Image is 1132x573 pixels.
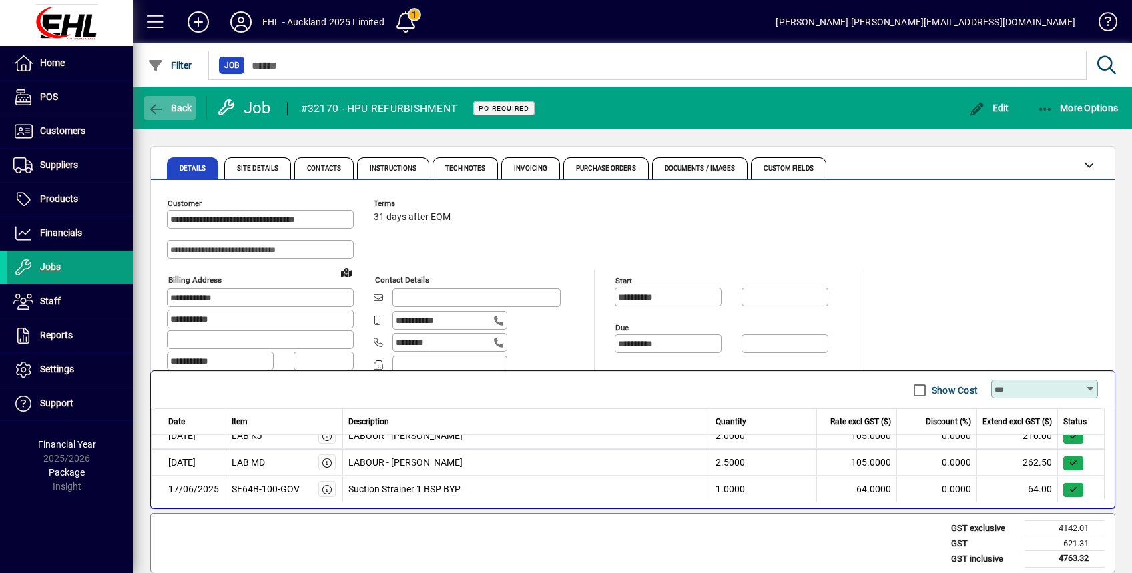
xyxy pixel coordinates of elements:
button: Back [144,96,196,120]
td: GST exclusive [944,521,1025,536]
td: 0.0000 [897,476,977,502]
td: 210.00 [977,422,1058,449]
span: Invoicing [514,165,547,172]
td: 4142.01 [1025,521,1105,536]
span: Status [1063,416,1087,428]
mat-label: Customer [168,199,202,208]
td: 2.0000 [710,422,817,449]
button: Profile [220,10,262,34]
td: [DATE] [151,396,226,422]
span: Financials [40,227,82,238]
span: Date [168,416,185,428]
span: POS [40,91,58,102]
span: Item [232,416,248,428]
button: Add [177,10,220,34]
span: Rate excl GST ($) [830,416,891,428]
button: More Options [1034,96,1122,120]
span: Jobs [40,261,61,272]
div: #32170 - HPU REFURBISHMENT [301,98,457,119]
span: Filter [148,60,192,71]
div: EHL - Auckland 2025 Limited [262,11,384,33]
mat-label: Finish [615,370,635,379]
td: [DATE] [151,422,226,449]
div: LAB MD [232,456,265,470]
td: 64.00 [977,476,1058,502]
app-page-header-button: Back [133,96,207,120]
span: Details [180,165,206,172]
span: Description [348,416,389,428]
div: Job [217,97,274,119]
td: 105.0000 [817,422,897,449]
span: Support [40,398,73,408]
span: Site Details [237,165,278,172]
span: Package [49,467,85,478]
span: Purchase Orders [576,165,636,172]
span: Quantity [716,416,746,428]
td: GST [944,536,1025,551]
div: [PERSON_NAME] [PERSON_NAME][EMAIL_ADDRESS][DOMAIN_NAME] [776,11,1075,33]
a: Support [7,387,133,420]
td: 4763.32 [1025,551,1105,567]
span: 31 days after EOM [374,212,451,223]
span: Staff [40,296,61,306]
a: POS [7,81,133,114]
td: GST inclusive [944,551,1025,567]
td: 64.0000 [817,476,897,502]
div: SF64B-100-GOV [232,482,300,496]
label: Show Cost [929,384,978,397]
td: 2.5000 [710,449,817,476]
td: [DATE] [151,449,226,476]
span: Customers [40,125,85,136]
td: LABOUR - [PERSON_NAME] [343,449,711,476]
td: 1.0000 [710,476,817,502]
td: 17/06/2025 [151,476,226,502]
td: 105.0000 [817,449,897,476]
span: Products [40,193,78,204]
span: Home [40,57,65,68]
span: PO REQUIRED [479,104,529,113]
mat-label: Start [615,276,632,285]
a: Products [7,183,133,216]
mat-label: Due [615,323,629,332]
a: Settings [7,353,133,386]
td: 621.31 [1025,536,1105,551]
span: Terms [374,199,454,208]
span: Documents / Images [665,165,736,172]
div: LAB KJ [232,429,262,443]
td: 262.50 [977,449,1058,476]
span: Settings [40,364,74,374]
td: 0.0000 [897,449,977,476]
a: Suppliers [7,149,133,182]
span: Financial Year [38,439,96,450]
td: LABOUR - [PERSON_NAME] [343,422,711,449]
span: Suppliers [40,159,78,170]
span: Extend excl GST ($) [982,416,1052,428]
button: Filter [144,53,196,77]
a: Financials [7,217,133,250]
span: More Options [1037,103,1119,113]
td: 0.0000 [897,422,977,449]
span: Instructions [370,165,416,172]
span: Discount (%) [926,416,971,428]
a: Reports [7,319,133,352]
a: Customers [7,115,133,148]
span: Edit [969,103,1009,113]
span: Custom Fields [764,165,813,172]
span: Back [148,103,192,113]
a: View on map [336,261,357,283]
td: Suction Strainer 1 BSP BYP [343,476,711,502]
span: Job [224,59,239,72]
a: Knowledge Base [1089,3,1115,46]
span: Contacts [307,165,341,172]
span: Tech Notes [445,165,485,172]
a: Staff [7,285,133,318]
a: Home [7,47,133,80]
span: Reports [40,330,73,340]
button: Edit [966,96,1013,120]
